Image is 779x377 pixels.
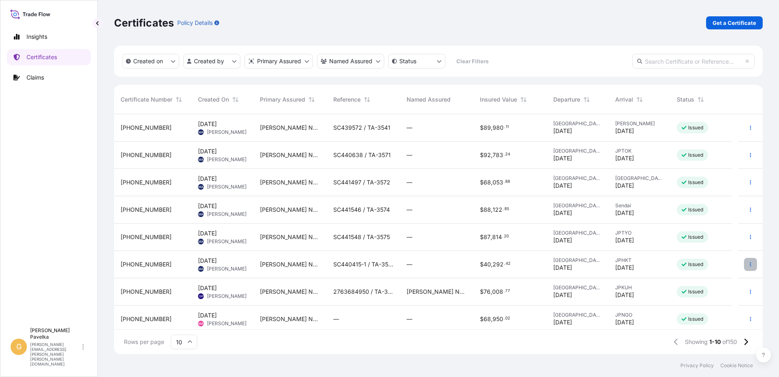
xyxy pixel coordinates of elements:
span: G [16,343,22,351]
span: Departure [553,95,580,104]
span: [DATE] [198,147,217,155]
span: . [504,153,505,156]
p: Created by [194,57,224,65]
span: — [333,315,339,323]
p: Status [399,57,416,65]
span: [GEOGRAPHIC_DATA] [553,148,602,154]
span: GP [199,292,203,300]
p: Named Assured [329,57,372,65]
button: createdOn Filter options [122,54,179,69]
span: [DATE] [198,175,217,183]
span: [DATE] [553,209,572,217]
span: Primary Assured [260,95,305,104]
span: . [504,317,505,320]
span: , [491,262,493,267]
span: [DATE] [615,264,634,272]
span: [PERSON_NAME] Nutrition, LLC [260,178,320,186]
span: Reference [333,95,361,104]
a: Cookie Notice [720,362,753,369]
span: [DATE] [198,229,217,237]
span: [DATE] [553,154,572,162]
span: MA [198,319,204,328]
span: [PHONE_NUMBER] [121,315,172,323]
button: distributor Filter options [244,54,313,69]
span: [PERSON_NAME] [207,320,246,327]
span: 11 [506,126,509,129]
input: Search Certificate or Reference... [632,54,755,69]
span: 92 [484,152,491,158]
span: $ [480,152,484,158]
span: . [504,126,505,129]
span: 053 [493,180,503,185]
span: SC440638 / TA-3571 [333,151,391,159]
span: $ [480,180,484,185]
button: Sort [307,95,317,104]
button: createdBy Filter options [183,54,240,69]
span: 88 [505,180,510,183]
button: Sort [519,95,528,104]
span: 76 [484,289,491,295]
span: [PERSON_NAME] Nutrition, LLC [260,233,320,241]
span: $ [480,262,484,267]
span: [PERSON_NAME] Nutrition, LLC [260,206,320,214]
span: 77 [505,290,510,293]
span: 980 [493,125,504,131]
button: certificateStatus Filter options [388,54,445,69]
span: [DATE] [615,154,634,162]
p: Claims [26,73,44,82]
span: Insured Value [480,95,517,104]
span: of 150 [722,338,737,346]
span: [PHONE_NUMBER] [121,206,172,214]
span: . [503,208,504,211]
button: Clear Filters [449,55,495,68]
span: [PERSON_NAME] Nutrition, LLC [260,288,320,296]
span: . [504,262,505,265]
span: MA [198,155,204,164]
button: Sort [362,95,372,104]
span: [PERSON_NAME] Nutrition, LLC [260,151,320,159]
p: Clear Filters [456,57,489,65]
span: [GEOGRAPHIC_DATA] [553,230,602,236]
p: Issued [688,316,703,322]
span: [PERSON_NAME] [615,120,664,127]
span: [GEOGRAPHIC_DATA] [553,175,602,182]
span: 87 [484,234,491,240]
span: 68 [484,180,491,185]
span: [DATE] [615,318,634,326]
span: 89 [484,125,491,131]
span: — [407,315,412,323]
p: Issued [688,206,703,213]
span: [DATE] [553,127,572,135]
p: [PERSON_NAME] Pavelka [30,327,81,340]
span: [DATE] [553,182,572,190]
span: MA [198,237,204,246]
span: MA [198,265,204,273]
span: [GEOGRAPHIC_DATA] [553,120,602,127]
span: — [407,206,412,214]
p: Insights [26,33,47,41]
span: $ [480,234,484,240]
span: 122 [493,207,502,213]
span: SC441546 / TA-3574 [333,206,390,214]
span: 40 [484,262,491,267]
span: 24 [505,153,510,156]
p: Certificates [26,53,57,61]
p: Issued [688,234,703,240]
span: [PERSON_NAME] Nutrition, LLC [407,288,467,296]
span: [PERSON_NAME] [207,211,246,217]
span: [PERSON_NAME] [207,129,246,135]
button: cargoOwner Filter options [317,54,384,69]
span: — [407,178,412,186]
span: [DATE] [198,284,217,292]
span: [GEOGRAPHIC_DATA] [553,257,602,264]
span: [PERSON_NAME] [207,156,246,163]
a: Certificates [7,49,91,65]
span: — [407,124,412,132]
span: [GEOGRAPHIC_DATA] [615,175,664,182]
span: Certificate Number [121,95,172,104]
p: Primary Assured [257,57,301,65]
p: Privacy Policy [680,362,714,369]
button: Sort [696,95,706,104]
span: [DATE] [615,127,634,135]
